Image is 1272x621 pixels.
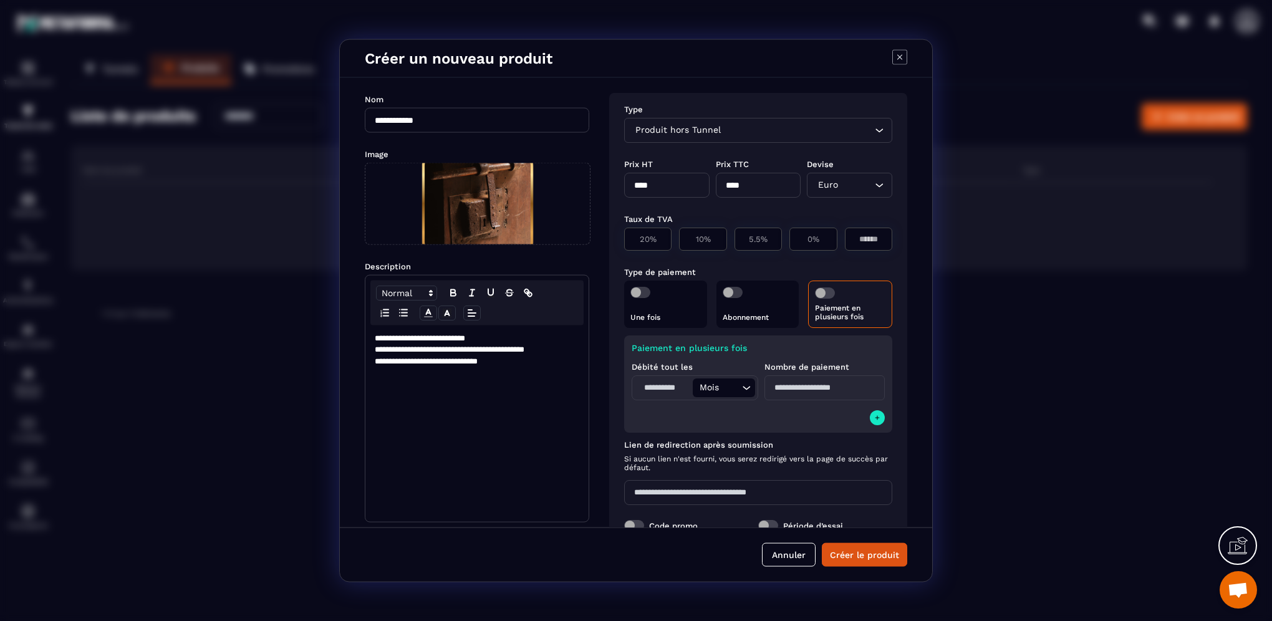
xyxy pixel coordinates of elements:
[686,234,720,244] p: 10%
[716,160,749,169] label: Prix TTC
[624,214,673,224] label: Taux de TVA
[624,267,696,277] label: Type de paiement
[815,178,841,192] span: Euro
[807,173,892,198] div: Search for option
[783,521,843,530] label: Période d’essai
[723,123,872,137] input: Search for option
[365,95,383,104] label: Nom
[624,455,892,472] span: Si aucun lien n'est fourni, vous serez redirigé vers la page de succès par défaut.
[632,343,885,353] p: Paiement en plusieurs fois
[649,521,698,530] label: Code promo
[365,262,411,271] label: Description
[693,378,755,397] div: Search for option
[762,542,816,566] button: Annuler
[624,440,892,450] label: Lien de redirection après soumission
[631,234,665,244] p: 20%
[807,160,834,169] label: Devise
[1220,571,1257,609] a: Ouvrir le chat
[632,123,723,137] span: Produit hors Tunnel
[624,118,892,143] div: Search for option
[365,150,388,159] label: Image
[365,50,552,67] h4: Créer un nouveau produit
[822,542,907,566] button: Créer le produit
[630,313,701,322] p: Une fois
[723,313,793,322] p: Abonnement
[632,362,693,372] label: Débité tout les
[796,234,830,244] p: 0%
[624,160,653,169] label: Prix HT
[764,362,849,372] label: Nombre de paiement
[624,105,643,114] label: Type
[741,234,775,244] p: 5.5%
[696,381,721,395] span: Mois
[841,178,872,192] input: Search for option
[721,381,739,395] input: Search for option
[815,304,885,321] p: Paiement en plusieurs fois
